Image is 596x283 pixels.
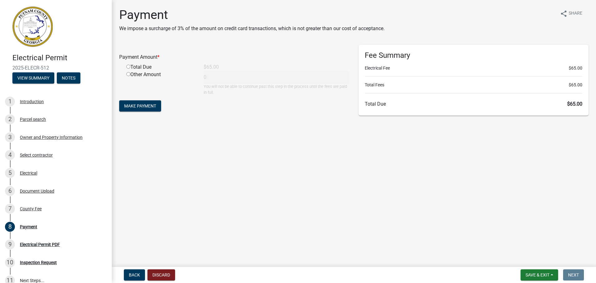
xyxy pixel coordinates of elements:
div: Introduction [20,99,44,104]
span: Back [129,272,140,277]
li: Electrical Fee [365,65,582,71]
wm-modal-confirm: Notes [57,76,80,81]
span: 2025-ELECR-512 [12,65,99,71]
div: Electrical [20,171,37,175]
div: 8 [5,222,15,232]
span: Save & Exit [526,272,549,277]
p: We impose a surcharge of 3% of the amount on credit card transactions, which is not greater than ... [119,25,385,32]
div: 6 [5,186,15,196]
h4: Electrical Permit [12,53,107,62]
h1: Payment [119,7,385,22]
div: Inspection Request [20,260,57,265]
button: Next [563,269,584,281]
div: Other Amount [122,71,199,95]
div: Select contractor [20,153,53,157]
span: Make Payment [124,103,156,108]
div: Owner and Property Information [20,135,83,139]
i: share [560,10,567,17]
div: 3 [5,132,15,142]
span: Share [569,10,582,17]
div: County Fee [20,207,42,211]
button: shareShare [555,7,587,20]
div: Electrical Permit PDF [20,242,60,247]
div: 10 [5,258,15,267]
button: Make Payment [119,100,161,112]
h6: Total Due [365,101,582,107]
div: 2 [5,114,15,124]
div: Parcel search [20,117,46,121]
div: 1 [5,97,15,107]
button: View Summary [12,72,54,84]
span: $65.00 [569,65,582,71]
div: Document Upload [20,189,54,193]
button: Save & Exit [521,269,558,281]
div: 7 [5,204,15,214]
div: Payment [20,225,37,229]
button: Notes [57,72,80,84]
li: Total Fees [365,82,582,88]
div: Total Due [122,63,199,71]
button: Back [124,269,145,281]
div: 4 [5,150,15,160]
wm-modal-confirm: Summary [12,76,54,81]
div: 9 [5,240,15,249]
span: Next [568,272,579,277]
span: $65.00 [567,101,582,107]
h6: Fee Summary [365,51,582,60]
div: 5 [5,168,15,178]
button: Discard [147,269,175,281]
img: Putnam County, Georgia [12,7,53,47]
span: $65.00 [569,82,582,88]
div: Payment Amount [115,53,354,61]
